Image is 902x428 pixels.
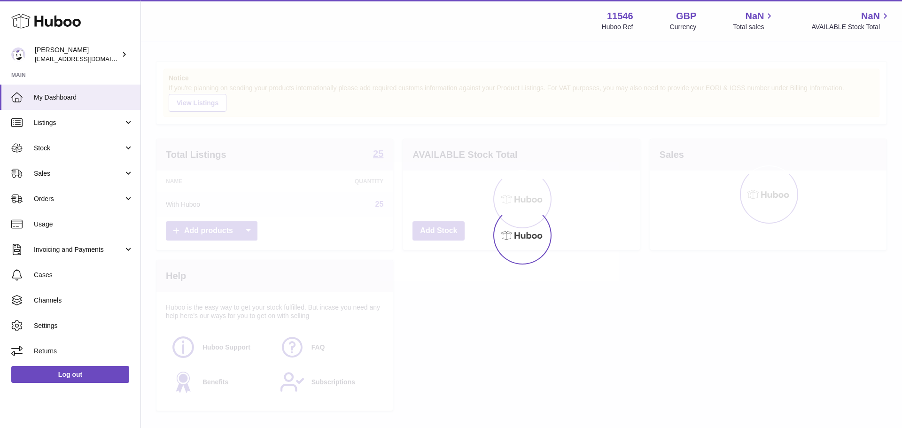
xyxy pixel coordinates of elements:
[811,10,891,31] a: NaN AVAILABLE Stock Total
[34,220,133,229] span: Usage
[670,23,697,31] div: Currency
[34,347,133,356] span: Returns
[34,271,133,280] span: Cases
[11,47,25,62] img: internalAdmin-11546@internal.huboo.com
[676,10,696,23] strong: GBP
[811,23,891,31] span: AVAILABLE Stock Total
[607,10,633,23] strong: 11546
[11,366,129,383] a: Log out
[34,93,133,102] span: My Dashboard
[745,10,764,23] span: NaN
[34,118,124,127] span: Listings
[35,55,138,62] span: [EMAIL_ADDRESS][DOMAIN_NAME]
[34,245,124,254] span: Invoicing and Payments
[733,10,775,31] a: NaN Total sales
[733,23,775,31] span: Total sales
[602,23,633,31] div: Huboo Ref
[34,169,124,178] span: Sales
[34,195,124,203] span: Orders
[34,144,124,153] span: Stock
[34,296,133,305] span: Channels
[35,46,119,63] div: [PERSON_NAME]
[861,10,880,23] span: NaN
[34,321,133,330] span: Settings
